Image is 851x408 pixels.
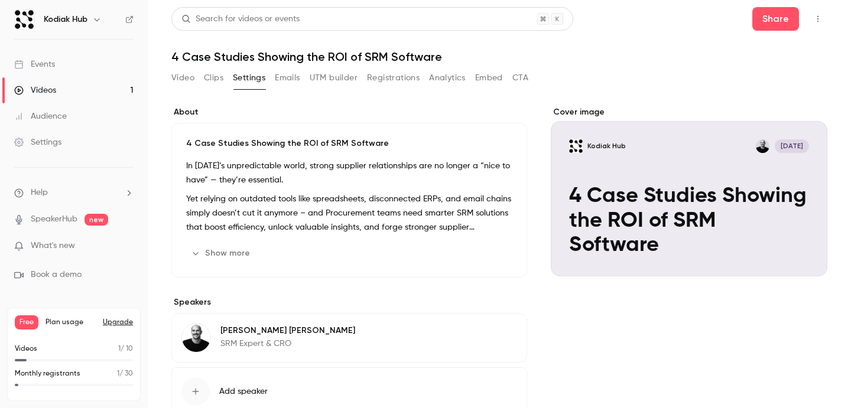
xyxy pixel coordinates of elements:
button: Video [171,68,194,87]
button: Share [752,7,799,31]
span: 1 [117,370,119,377]
div: Settings [14,136,61,148]
button: Emails [275,68,300,87]
span: Free [15,315,38,329]
button: Settings [233,68,265,87]
span: Plan usage [46,318,96,327]
button: Upgrade [103,318,133,327]
span: What's new [31,240,75,252]
h6: Kodiak Hub [44,14,87,25]
img: Sam Jenks [182,324,210,352]
p: / 30 [117,368,133,379]
label: Speakers [171,296,527,308]
p: / 10 [118,344,133,354]
button: Registrations [367,68,420,87]
p: In [DATE]’s unpredictable world, strong supplier relationships are no longer a “nice to have” — t... [186,159,512,187]
div: Search for videos or events [181,13,300,25]
div: Events [14,58,55,70]
button: Clips [204,68,223,87]
section: Cover image [551,106,827,276]
label: About [171,106,527,118]
div: Sam Jenks[PERSON_NAME] [PERSON_NAME]SRM Expert & CRO [171,313,527,363]
button: Top Bar Actions [808,9,827,28]
button: UTM builder [310,68,358,87]
span: Help [31,187,48,199]
p: Monthly registrants [15,368,80,379]
p: SRM Expert & CRO [220,338,355,350]
p: Videos [15,344,37,354]
p: 4 Case Studies Showing the ROI of SRM Software [186,138,512,149]
li: help-dropdown-opener [14,187,134,199]
span: 1 [118,345,121,352]
span: new [85,214,108,226]
button: CTA [512,68,528,87]
span: Book a demo [31,269,82,281]
h1: 4 Case Studies Showing the ROI of SRM Software [171,50,827,64]
div: Audience [14,110,67,122]
button: Analytics [429,68,466,87]
span: Add speaker [219,386,268,397]
p: [PERSON_NAME] [PERSON_NAME] [220,325,355,337]
div: Videos [14,84,56,96]
img: Kodiak Hub [15,10,34,29]
button: Show more [186,244,257,263]
button: Embed [475,68,503,87]
p: Yet relying on outdated tools like spreadsheets, disconnected ERPs, and email chains simply doesn... [186,192,512,234]
a: SpeakerHub [31,213,77,226]
label: Cover image [551,106,827,118]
